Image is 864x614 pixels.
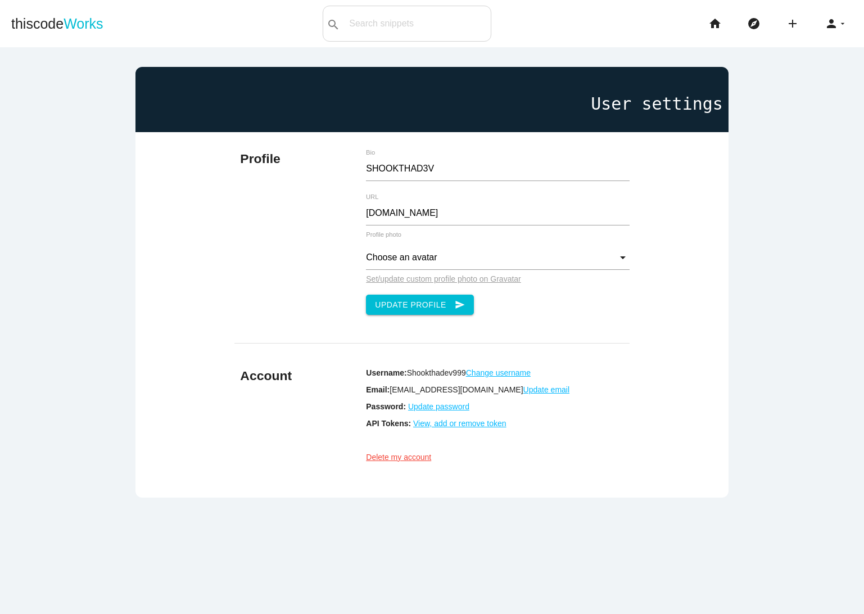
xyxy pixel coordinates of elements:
[366,385,390,394] b: Email:
[11,6,103,42] a: thiscodeWorks
[366,231,401,238] label: Profile photo
[466,368,531,377] a: Change username
[455,295,465,315] i: send
[323,6,343,41] button: search
[327,7,340,43] i: search
[141,94,723,113] h1: User settings
[240,368,292,383] b: Account
[366,157,630,181] input: Enter bio here
[366,402,406,411] b: Password:
[366,274,521,283] a: Set/update custom profile photo on Gravatar
[240,151,280,166] b: Profile
[366,149,586,156] label: Bio
[343,12,491,35] input: Search snippets
[366,368,406,377] b: Username:
[366,295,474,315] button: Update Profilesend
[747,6,761,42] i: explore
[825,6,838,42] i: person
[838,6,847,42] i: arrow_drop_down
[708,6,722,42] i: home
[366,368,630,377] p: Shookthadev999
[366,193,586,201] label: URL
[408,402,469,411] a: Update password
[366,201,630,225] input: Enter url here
[366,385,630,394] p: [EMAIL_ADDRESS][DOMAIN_NAME]
[366,453,431,462] a: Delete my account
[523,385,570,394] a: Update email
[413,419,506,428] a: View, add or remove token
[64,16,103,31] span: Works
[786,6,799,42] i: add
[366,419,411,428] b: API Tokens:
